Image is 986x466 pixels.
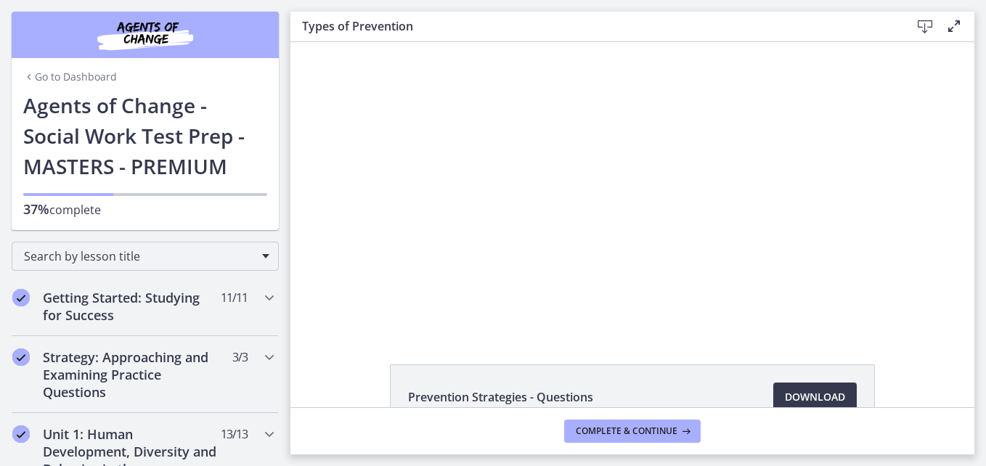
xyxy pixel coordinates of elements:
span: Download [785,388,845,406]
span: Search by lesson title [24,248,255,264]
span: 13 / 13 [221,425,248,443]
iframe: Video Lesson [290,42,974,331]
h2: Strategy: Approaching and Examining Practice Questions [43,348,220,401]
h2: Getting Started: Studying for Success [43,289,220,324]
i: Completed [12,289,30,306]
img: Agents of Change Social Work Test Prep [58,17,232,52]
span: Prevention Strategies - Questions [408,388,593,406]
span: 11 / 11 [221,289,248,306]
button: Complete & continue [564,420,701,443]
a: Download [773,383,857,412]
i: Completed [12,348,30,366]
h1: Agents of Change - Social Work Test Prep - MASTERS - PREMIUM [23,90,267,181]
span: 37% [23,200,49,218]
span: Complete & continue [576,425,677,437]
h3: Types of Prevention [302,17,887,35]
a: Go to Dashboard [23,70,117,84]
div: Search by lesson title [12,242,279,271]
span: 3 / 3 [232,348,248,366]
i: Completed [12,425,30,443]
p: complete [23,200,267,218]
